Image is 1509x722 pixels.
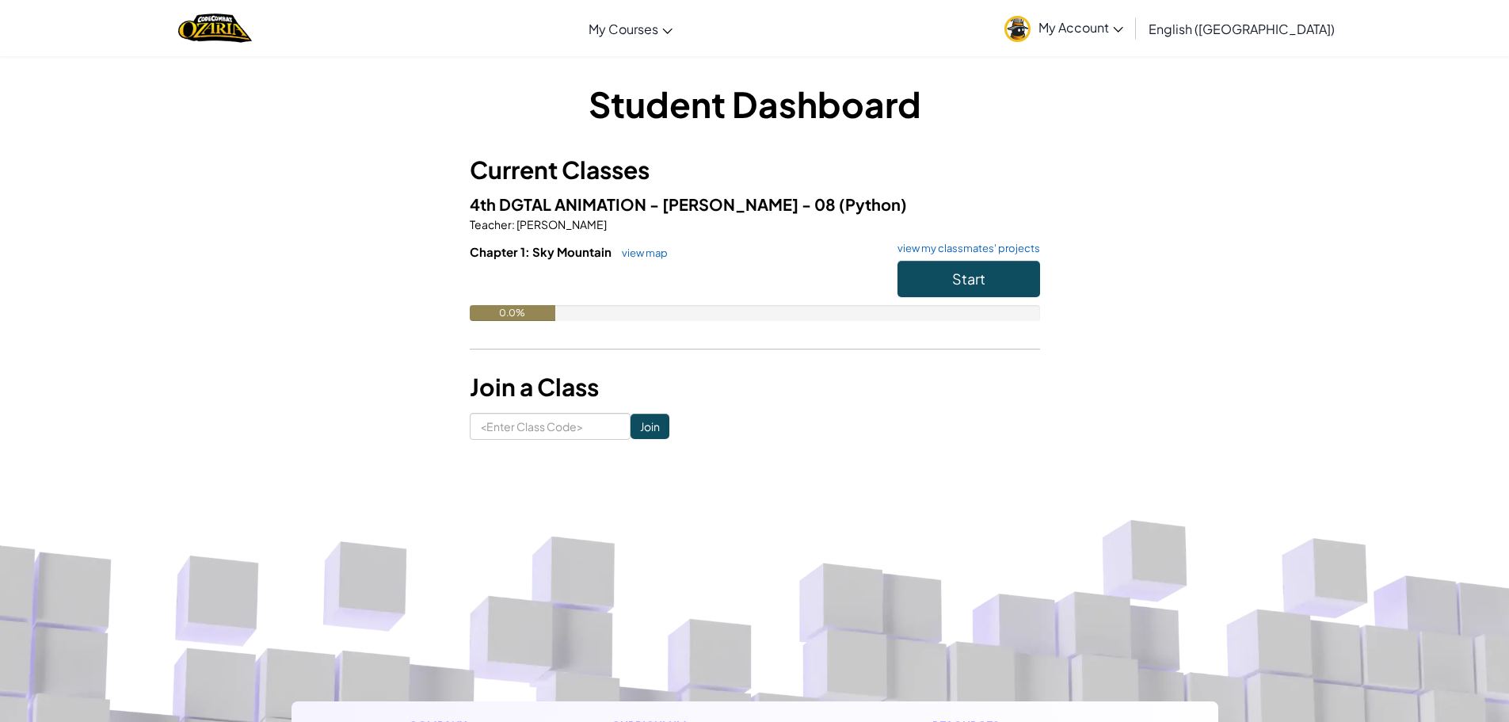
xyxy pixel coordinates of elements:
a: view my classmates' projects [890,243,1040,254]
h3: Current Classes [470,152,1040,188]
a: English ([GEOGRAPHIC_DATA]) [1141,7,1343,50]
h1: Student Dashboard [470,79,1040,128]
a: view map [614,246,668,259]
span: (Python) [839,194,907,214]
h3: Join a Class [470,369,1040,405]
img: avatar [1004,16,1031,42]
span: [PERSON_NAME] [515,217,607,231]
img: Home [178,12,252,44]
span: My Courses [589,21,658,37]
div: 0.0% [470,305,555,321]
span: : [512,217,515,231]
a: Ozaria by CodeCombat logo [178,12,252,44]
input: Join [631,414,669,439]
input: <Enter Class Code> [470,413,631,440]
span: Start [952,269,985,288]
a: My Courses [581,7,680,50]
span: My Account [1038,19,1123,36]
span: English ([GEOGRAPHIC_DATA]) [1149,21,1335,37]
span: 4th DGTAL ANIMATION - [PERSON_NAME] - 08 [470,194,839,214]
span: Teacher [470,217,512,231]
button: Start [897,261,1040,297]
a: My Account [996,3,1131,53]
span: Chapter 1: Sky Mountain [470,244,614,259]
